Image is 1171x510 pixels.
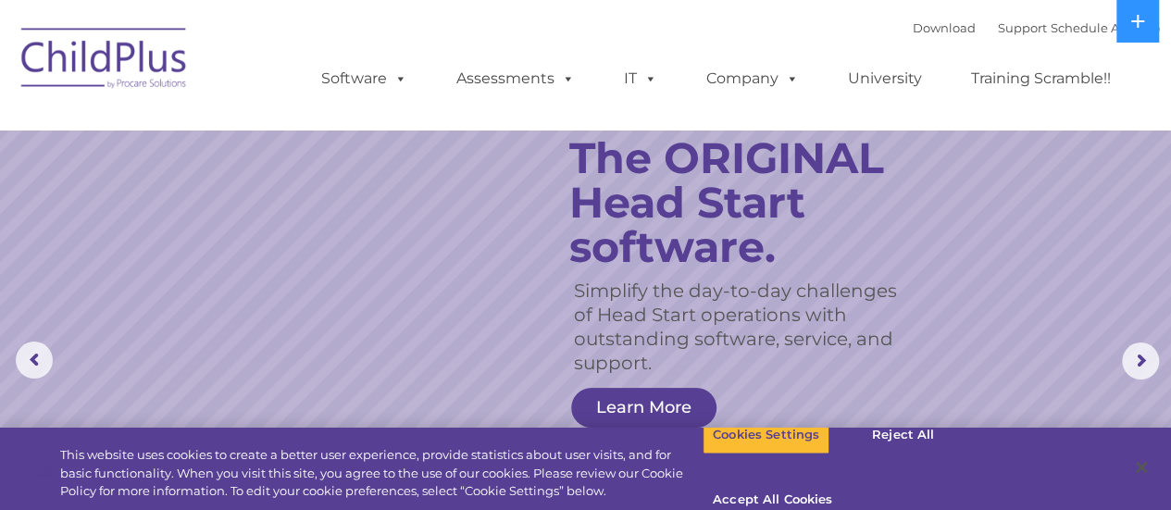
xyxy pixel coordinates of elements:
[303,60,426,97] a: Software
[845,416,961,454] button: Reject All
[913,20,1160,35] font: |
[257,198,336,212] span: Phone number
[574,279,916,375] rs-layer: Simplify the day-to-day challenges of Head Start operations with outstanding software, service, a...
[571,388,716,428] a: Learn More
[257,122,314,136] span: Last name
[605,60,676,97] a: IT
[913,20,976,35] a: Download
[688,60,817,97] a: Company
[60,446,703,501] div: This website uses cookies to create a better user experience, provide statistics about user visit...
[998,20,1047,35] a: Support
[569,136,935,269] rs-layer: The ORIGINAL Head Start software.
[1121,447,1162,488] button: Close
[953,60,1129,97] a: Training Scramble!!
[703,416,829,454] button: Cookies Settings
[438,60,593,97] a: Assessments
[12,15,197,107] img: ChildPlus by Procare Solutions
[829,60,941,97] a: University
[1051,20,1160,35] a: Schedule A Demo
